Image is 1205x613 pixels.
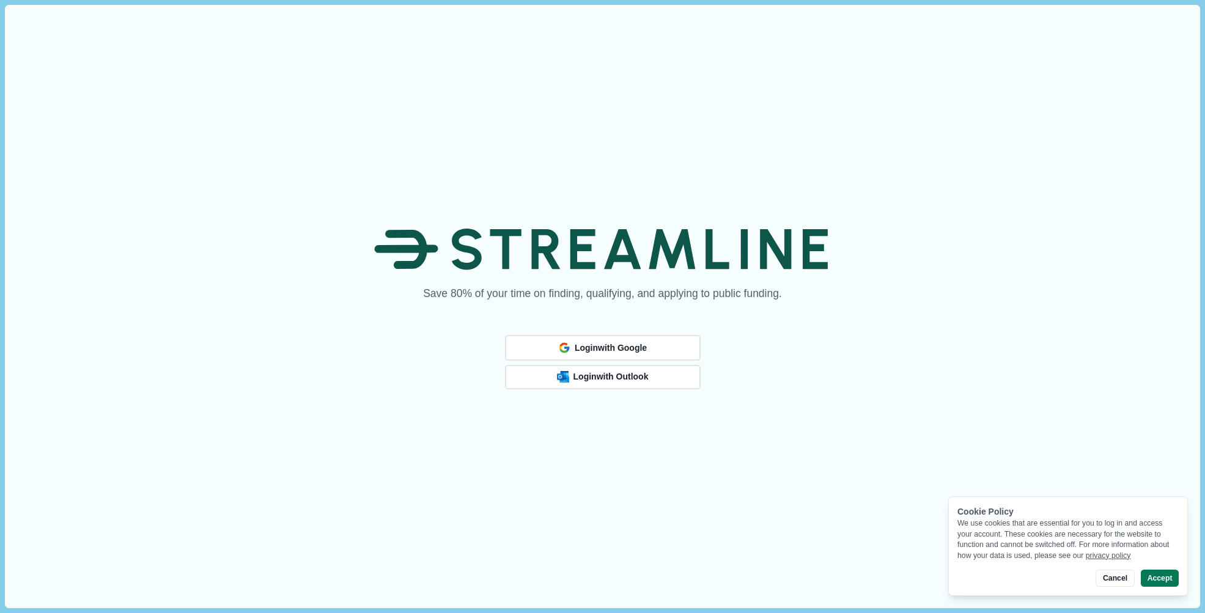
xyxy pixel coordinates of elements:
[505,365,701,389] button: Outlook LogoLoginwith Outlook
[1086,551,1131,560] a: privacy policy
[423,286,782,301] h1: Save 80% of your time on finding, qualifying, and applying to public funding.
[505,335,701,361] button: Loginwith Google
[575,343,647,353] span: Login with Google
[557,371,569,383] img: Outlook Logo
[957,518,1179,561] div: We use cookies that are essential for you to log in and access your account. These cookies are ne...
[957,507,1014,516] span: Cookie Policy
[1096,570,1134,587] button: Cancel
[374,215,831,284] img: Streamline Climate Logo
[1141,570,1179,587] button: Accept
[573,372,649,382] span: Login with Outlook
